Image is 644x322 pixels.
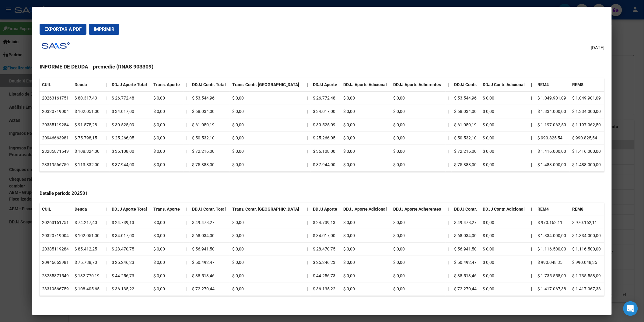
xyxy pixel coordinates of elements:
td: | [446,92,452,105]
td: $ 0,00 [391,118,446,131]
td: $ 0,00 [230,229,304,243]
td: | [446,145,452,158]
th: | [529,203,535,216]
div: Open Intercom Messenger [623,301,638,316]
td: $ 0,00 [480,118,529,131]
th: | [103,203,110,216]
td: $ 25.266,05 [311,131,341,145]
td: $ 34.017,00 [110,105,151,118]
td: $ 36.108,00 [311,145,341,158]
td: $ 0,00 [151,105,184,118]
td: $ 0,00 [151,92,184,105]
td: $ 72.270,44 [452,282,480,296]
td: $ 44.256,73 [110,269,151,282]
td: | [304,229,311,243]
td: $ 72.216,00 [190,145,229,158]
td: $ 36.108,00 [110,145,151,158]
td: 23285871549 [40,269,72,282]
td: $ 0,00 [230,256,304,269]
td: $ 72.216,00 [452,145,480,158]
td: | [103,118,110,131]
td: | [304,269,311,282]
td: $ 1.735.558,09 [570,269,604,282]
td: | [103,216,110,229]
td: $ 0,00 [341,243,391,256]
td: $ 30.525,09 [311,118,341,131]
td: $ 37.944,00 [110,158,151,171]
td: | [529,269,535,282]
td: | [446,105,452,118]
td: | [529,92,535,105]
td: | [304,282,311,296]
td: | [446,216,452,229]
th: | [446,78,452,91]
th: REM4 [535,78,570,91]
th: REM8 [570,78,604,91]
td: $ 75.888,00 [452,158,480,171]
th: Deuda [72,78,103,91]
td: $ 0,00 [230,105,304,118]
td: $ 61.050,19 [190,118,229,131]
td: $ 1.417.067,38 [570,282,604,296]
td: $ 25.246,23 [110,256,151,269]
th: DDJJ Contr. Total [190,203,229,216]
td: $ 0,00 [480,243,529,256]
td: $ 28.470,75 [311,243,341,256]
td: $ 0,00 [391,243,446,256]
th: | [304,78,311,91]
td: | [184,282,190,296]
button: Imprimir [89,24,119,35]
td: $ 49.478,27 [452,216,480,229]
h3: INFORME DE DEUDA - premedic (RNAS 903309) [40,63,604,71]
td: $ 24.739,13 [311,216,341,229]
td: $ 108.324,00 [72,145,103,158]
td: $ 1.049.901,09 [570,92,604,105]
td: $ 0,00 [230,92,304,105]
td: $ 0,00 [151,243,184,256]
td: $ 102.051,00 [72,105,103,118]
td: | [184,92,190,105]
td: $ 44.256,73 [311,269,341,282]
td: | [446,158,452,171]
td: $ 0,00 [151,282,184,296]
td: $ 50.492,47 [190,256,229,269]
th: | [446,203,452,216]
td: $ 1.416.000,00 [570,145,604,158]
td: | [529,158,535,171]
td: $ 0,00 [230,243,304,256]
td: $ 0,00 [391,229,446,243]
td: $ 113.832,00 [72,158,103,171]
td: $ 1.488.000,00 [570,158,604,171]
td: $ 72.270,44 [190,282,229,296]
td: | [184,243,190,256]
td: $ 0,00 [480,256,529,269]
td: 20263161751 [40,216,72,229]
td: $ 0,00 [230,158,304,171]
td: $ 34.017,00 [311,229,341,243]
td: $ 56.941,50 [452,243,480,256]
td: $ 28.470,75 [110,243,151,256]
span: Exportar a PDF [44,26,82,32]
td: $ 0,00 [341,269,391,282]
td: | [103,145,110,158]
td: $ 85.412,25 [72,243,103,256]
td: $ 1.735.558,09 [535,269,570,282]
th: DDJJ Aporte Adherentes [391,78,446,91]
td: $ 53.544,96 [452,92,480,105]
td: $ 0,00 [480,158,529,171]
td: $ 24.739,13 [110,216,151,229]
td: | [529,145,535,158]
td: | [304,158,311,171]
th: DDJJ Aporte Adicional [341,203,391,216]
td: | [529,243,535,256]
td: $ 1.334.000,00 [570,105,604,118]
td: $ 132.770,19 [72,269,103,282]
td: $ 0,00 [230,269,304,282]
td: $ 1.488.000,00 [535,158,570,171]
td: | [103,256,110,269]
th: DDJJ Contr. Adicional [480,203,529,216]
td: | [184,158,190,171]
td: $ 990.825,54 [570,131,604,145]
td: | [529,282,535,296]
td: $ 0,00 [341,92,391,105]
